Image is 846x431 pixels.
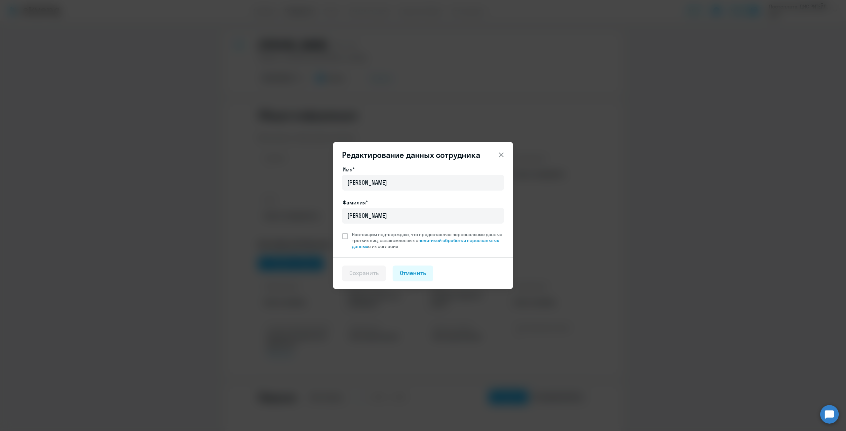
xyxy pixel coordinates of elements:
[400,269,426,277] div: Отменить
[352,232,504,249] span: Настоящим подтверждаю, что предоставляю персональные данные третьих лиц, ознакомленных с с их сог...
[393,266,434,281] button: Отменить
[342,266,386,281] button: Сохранить
[343,198,368,206] label: Фамилия*
[349,269,379,277] div: Сохранить
[333,150,513,160] header: Редактирование данных сотрудника
[352,237,499,249] a: политикой обработки персональных данных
